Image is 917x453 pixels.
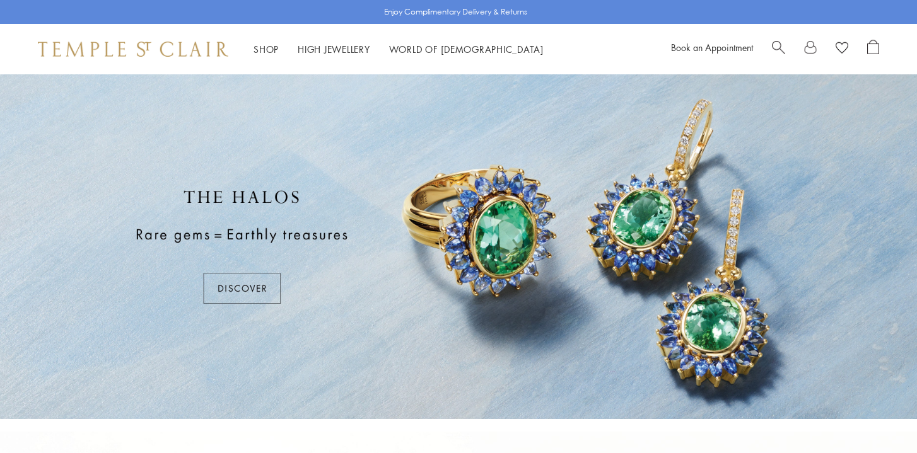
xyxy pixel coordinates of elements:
[384,6,527,18] p: Enjoy Complimentary Delivery & Returns
[854,394,904,440] iframe: Gorgias live chat messenger
[254,42,544,57] nav: Main navigation
[38,42,228,57] img: Temple St. Clair
[772,40,785,59] a: Search
[671,41,753,54] a: Book an Appointment
[254,43,279,55] a: ShopShop
[836,40,848,59] a: View Wishlist
[867,40,879,59] a: Open Shopping Bag
[389,43,544,55] a: World of [DEMOGRAPHIC_DATA]World of [DEMOGRAPHIC_DATA]
[298,43,370,55] a: High JewelleryHigh Jewellery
